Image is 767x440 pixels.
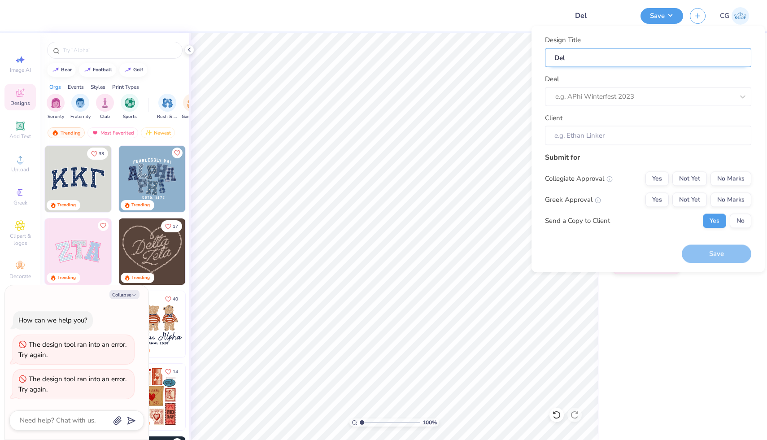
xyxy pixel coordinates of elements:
div: Most Favorited [87,127,138,138]
div: filter for Club [96,94,114,120]
div: filter for Rush & Bid [157,94,178,120]
span: Upload [11,166,29,173]
img: d12c9beb-9502-45c7-ae94-40b97fdd6040 [185,291,251,357]
a: CG [720,7,749,25]
img: a3be6b59-b000-4a72-aad0-0c575b892a6b [119,291,185,357]
button: Like [161,293,182,305]
img: 6de2c09e-6ade-4b04-8ea6-6dac27e4729e [119,364,185,430]
img: Club Image [100,98,110,108]
span: Sports [123,113,137,120]
div: Print Types [112,83,139,91]
span: 100 % [423,418,437,427]
span: 17 [173,224,178,229]
button: Like [98,220,109,231]
img: Game Day Image [187,98,197,108]
img: trend_line.gif [124,67,131,73]
div: Send a Copy to Client [545,216,610,226]
button: Yes [645,171,669,186]
button: Like [87,148,108,160]
button: filter button [157,94,178,120]
div: Trending [131,202,150,209]
span: 33 [99,152,104,156]
span: 14 [173,370,178,374]
div: filter for Sports [121,94,139,120]
div: How can we help you? [18,316,87,325]
div: filter for Sorority [47,94,65,120]
img: trending.gif [52,130,59,136]
img: trend_line.gif [52,67,59,73]
span: Club [100,113,110,120]
button: Not Yet [672,171,707,186]
button: bear [47,63,76,77]
label: Design Title [545,35,581,45]
div: filter for Game Day [182,94,202,120]
img: 5ee11766-d822-42f5-ad4e-763472bf8dcf [111,218,177,285]
button: golf [119,63,147,77]
label: Deal [545,74,559,84]
button: football [79,63,116,77]
span: 40 [173,297,178,301]
button: filter button [47,94,65,120]
span: Designs [10,100,30,107]
img: most_fav.gif [92,130,99,136]
button: Not Yet [672,192,707,207]
button: filter button [70,94,91,120]
img: Fraternity Image [75,98,85,108]
img: ead2b24a-117b-4488-9b34-c08fd5176a7b [185,218,251,285]
input: e.g. Ethan Linker [545,126,751,145]
img: trend_line.gif [84,67,91,73]
button: filter button [182,94,202,120]
button: Collapse [109,290,139,299]
div: bear [61,67,72,72]
button: filter button [96,94,114,120]
div: Orgs [49,83,61,91]
img: b0e5e834-c177-467b-9309-b33acdc40f03 [185,364,251,430]
input: Try "Alpha" [62,46,177,55]
img: edfb13fc-0e43-44eb-bea2-bf7fc0dd67f9 [111,146,177,212]
div: Trending [131,274,150,281]
button: Save [641,8,683,24]
div: Collegiate Approval [545,174,613,184]
span: Sorority [48,113,64,120]
img: Carlee Gerke [732,7,749,25]
div: Styles [91,83,105,91]
div: Trending [48,127,85,138]
button: Yes [645,192,669,207]
div: Trending [57,202,76,209]
button: No Marks [710,171,751,186]
span: Greek [13,199,27,206]
img: Newest.gif [145,130,152,136]
label: Client [545,113,562,123]
span: Game Day [182,113,202,120]
span: Rush & Bid [157,113,178,120]
div: Events [68,83,84,91]
div: Greek Approval [545,195,601,205]
img: 5a4b4175-9e88-49c8-8a23-26d96782ddc6 [119,146,185,212]
span: Decorate [9,273,31,280]
span: Image AI [10,66,31,74]
img: Sports Image [125,98,135,108]
img: Sorority Image [51,98,61,108]
button: Like [161,366,182,378]
span: Fraternity [70,113,91,120]
img: 9980f5e8-e6a1-4b4a-8839-2b0e9349023c [45,218,111,285]
div: golf [133,67,143,72]
img: Rush & Bid Image [162,98,173,108]
button: Yes [703,213,726,228]
div: Submit for [545,152,751,162]
img: 3b9aba4f-e317-4aa7-a679-c95a879539bd [45,146,111,212]
span: Add Text [9,133,31,140]
div: Trending [57,274,76,281]
div: football [93,67,112,72]
img: a3f22b06-4ee5-423c-930f-667ff9442f68 [185,146,251,212]
button: filter button [121,94,139,120]
button: Like [172,148,183,158]
div: filter for Fraternity [70,94,91,120]
div: Newest [141,127,175,138]
input: Untitled Design [568,7,634,25]
button: Like [161,220,182,232]
button: No Marks [710,192,751,207]
div: The design tool ran into an error. Try again. [18,375,126,394]
span: CG [720,11,729,21]
span: Clipart & logos [4,232,36,247]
